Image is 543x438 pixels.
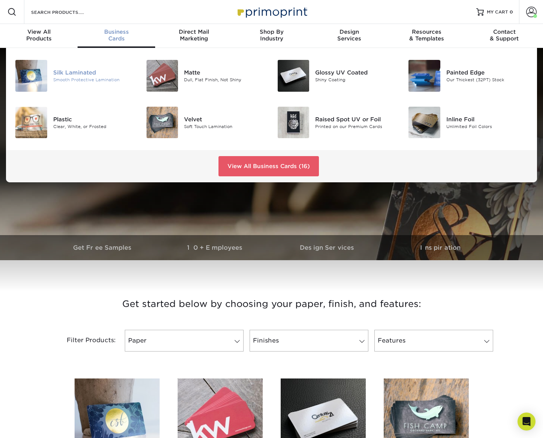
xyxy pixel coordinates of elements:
a: Features [374,330,493,352]
div: Dull, Flat Finish, Not Shiny [184,77,266,83]
a: Plastic Business Cards Plastic Clear, White, or Frosted [15,104,135,142]
div: Filter Products: [47,330,122,352]
div: Matte [184,69,266,77]
div: Glossy UV Coated [315,69,397,77]
div: Services [310,28,388,42]
img: Raised Spot UV or Foil Business Cards [278,107,310,139]
div: Clear, White, or Frosted [53,124,135,130]
img: Silk Laminated Business Cards [15,60,47,92]
div: Open Intercom Messenger [518,413,536,431]
div: Cards [78,28,155,42]
div: Soft Touch Lamination [184,124,266,130]
a: Velvet Business Cards Velvet Soft Touch Lamination [146,104,266,142]
img: Matte Business Cards [147,60,178,92]
img: Painted Edge Business Cards [408,60,440,92]
div: & Templates [388,28,465,42]
div: Our Thickest (32PT) Stock [446,77,528,83]
div: Raised Spot UV or Foil [315,115,397,124]
div: Shiny Coating [315,77,397,83]
div: Inline Foil [446,115,528,124]
a: View All Business Cards (16) [218,156,319,176]
div: Velvet [184,115,266,124]
a: Glossy UV Coated Business Cards Glossy UV Coated Shiny Coating [277,57,397,95]
img: Plastic Business Cards [15,107,47,139]
a: Resources& Templates [388,24,465,48]
div: Marketing [155,28,233,42]
a: Direct MailMarketing [155,24,233,48]
a: Finishes [250,330,368,352]
span: Business [78,28,155,35]
a: DesignServices [310,24,388,48]
a: Painted Edge Business Cards Painted Edge Our Thickest (32PT) Stock [408,57,528,95]
span: Contact [465,28,543,35]
a: Shop ByIndustry [233,24,310,48]
a: Paper [125,330,244,352]
img: Velvet Business Cards [147,107,178,139]
a: Inline Foil Business Cards Inline Foil Unlimited Foil Colors [408,104,528,142]
span: Shop By [233,28,310,35]
div: Plastic [53,115,135,124]
img: Primoprint [234,4,309,20]
span: Resources [388,28,465,35]
a: Contact& Support [465,24,543,48]
a: Matte Business Cards Matte Dull, Flat Finish, Not Shiny [146,57,266,95]
a: BusinessCards [78,24,155,48]
div: Smooth Protective Lamination [53,77,135,83]
div: Silk Laminated [53,69,135,77]
h3: Get started below by choosing your paper, finish, and features: [52,287,491,321]
input: SEARCH PRODUCTS..... [30,7,103,16]
a: Silk Laminated Business Cards Silk Laminated Smooth Protective Lamination [15,57,135,95]
div: Industry [233,28,310,42]
span: MY CART [487,9,508,15]
img: Inline Foil Business Cards [408,107,440,139]
span: Direct Mail [155,28,233,35]
div: Painted Edge [446,69,528,77]
div: Printed on our Premium Cards [315,124,397,130]
div: Unlimited Foil Colors [446,124,528,130]
div: & Support [465,28,543,42]
img: Glossy UV Coated Business Cards [278,60,310,92]
a: Raised Spot UV or Foil Business Cards Raised Spot UV or Foil Printed on our Premium Cards [277,104,397,142]
span: 0 [510,9,513,15]
span: Design [310,28,388,35]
